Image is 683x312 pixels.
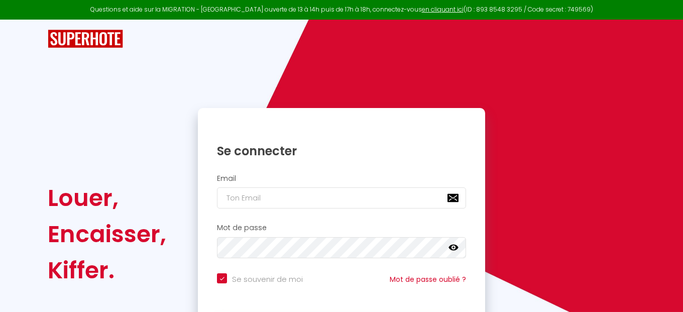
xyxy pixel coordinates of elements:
[217,187,466,209] input: Ton Email
[48,180,166,216] div: Louer,
[422,5,464,14] a: en cliquant ici
[48,30,123,48] img: SuperHote logo
[390,274,466,284] a: Mot de passe oublié ?
[217,174,466,183] h2: Email
[48,216,166,252] div: Encaisser,
[217,143,466,159] h1: Se connecter
[48,252,166,288] div: Kiffer.
[217,224,466,232] h2: Mot de passe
